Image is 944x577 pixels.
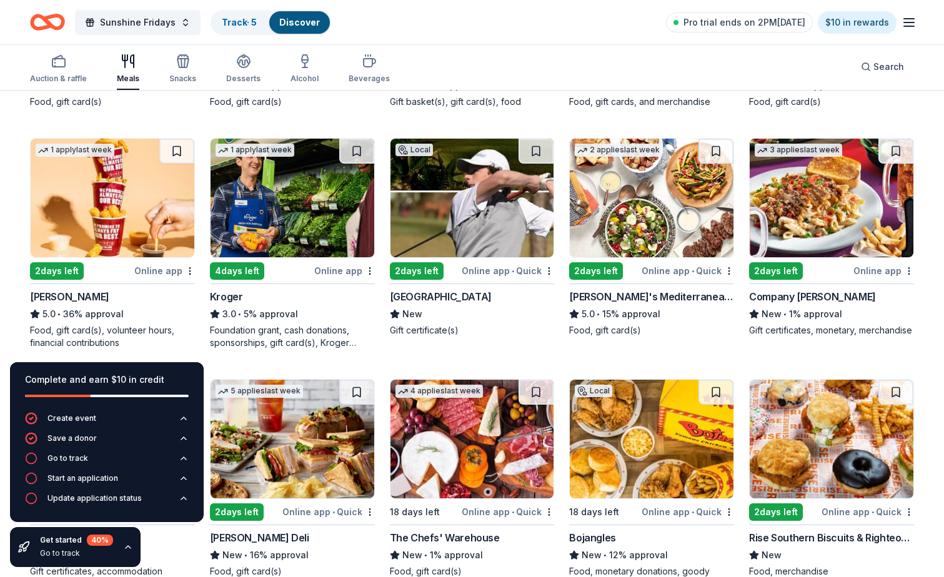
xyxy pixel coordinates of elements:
div: 1% approval [749,307,914,322]
a: Discover [279,17,320,27]
span: Search [873,59,904,74]
div: Food, gift card(s) [210,96,375,108]
span: • [692,266,694,276]
button: Alcohol [291,49,319,90]
span: • [244,81,247,91]
span: • [419,81,422,91]
div: Beverages [349,74,390,84]
button: Beverages [349,49,390,90]
img: Image for The Chefs' Warehouse [390,380,554,498]
span: • [512,266,514,276]
div: Get started [40,535,113,546]
img: Image for Kroger [211,139,374,257]
img: Image for Sheetz [31,139,194,257]
a: Image for Taziki's Mediterranean Cafe2 applieslast week2days leftOnline app•Quick[PERSON_NAME]'s ... [569,138,734,337]
button: Track· 5Discover [211,10,331,35]
span: • [784,309,787,319]
div: Desserts [226,74,261,84]
div: Complete and earn $10 in credit [25,372,189,387]
div: Online app Quick [642,263,734,279]
span: • [57,309,61,319]
div: Online app Quick [282,504,375,520]
div: Go to track [40,548,113,558]
div: [PERSON_NAME] Deli [210,530,309,545]
span: • [332,507,335,517]
div: The Chefs' Warehouse [390,530,500,545]
div: Save a donor [47,433,97,443]
button: Go to track [25,452,189,472]
div: Online app Quick [462,504,554,520]
div: Online app Quick [462,263,554,279]
div: Local [575,385,612,397]
div: Online app [314,263,375,279]
div: 4 applies last week [395,385,483,398]
span: New [402,307,422,322]
span: Sunshine Fridays [100,15,176,30]
button: Auction & raffle [30,49,87,90]
div: Online app [853,263,914,279]
div: [GEOGRAPHIC_DATA] [390,289,492,304]
div: Company [PERSON_NAME] [749,289,876,304]
div: Gift certificate(s) [390,324,555,337]
img: Image for Beau Rivage Golf & Resort [390,139,554,257]
div: 18 days left [390,505,440,520]
span: • [784,81,787,91]
a: Image for Beau Rivage Golf & ResortLocal2days leftOnline app•Quick[GEOGRAPHIC_DATA]NewGift certif... [390,138,555,337]
a: Home [30,7,65,37]
button: Snacks [169,49,196,90]
img: Image for Rise Southern Biscuits & Righteous Chicken [750,380,913,498]
div: 16% approval [210,548,375,563]
span: • [238,309,241,319]
img: Image for Taziki's Mediterranean Cafe [570,139,733,257]
div: 2 days left [30,262,84,280]
span: New [582,548,602,563]
div: Gift basket(s), gift card(s), food [390,96,555,108]
button: Update application status [25,492,189,512]
span: 5.0 [582,307,595,322]
div: Kroger [210,289,243,304]
div: Foundation grant, cash donations, sponsorships, gift card(s), Kroger products [210,324,375,349]
span: Pro trial ends on 2PM[DATE] [683,15,805,30]
span: • [692,507,694,517]
div: 3 applies last week [755,144,842,157]
div: Food, gift card(s) [569,324,734,337]
a: Track· 5 [222,17,257,27]
button: Sunshine Fridays [75,10,201,35]
div: Food, gift card(s) [749,96,914,108]
span: • [424,550,427,560]
div: 15% approval [569,307,734,322]
span: 5.0 [42,307,56,322]
button: Save a donor [25,432,189,452]
button: Create event [25,412,189,432]
div: Update application status [47,493,142,503]
div: 1 apply last week [36,144,114,157]
span: New [402,548,422,563]
div: Gift certificates, monetary, merchandise [749,324,914,337]
div: Local [395,144,433,156]
span: New [762,307,782,322]
div: Alcohol [291,74,319,84]
div: Bojangles [569,530,615,545]
span: 3.0 [222,307,236,322]
img: Image for McAlister's Deli [211,380,374,498]
a: Image for Kroger1 applylast week4days leftOnline appKroger3.0•5% approvalFoundation grant, cash d... [210,138,375,349]
div: 18 days left [569,505,619,520]
span: • [597,309,600,319]
div: Auction & raffle [30,74,87,84]
span: • [512,507,514,517]
div: [PERSON_NAME]'s Mediterranean Cafe [569,289,734,304]
div: 36% approval [30,307,195,322]
button: Start an application [25,472,189,492]
div: 1% approval [390,548,555,563]
div: Food, gift card(s), volunteer hours, financial contributions [30,324,195,349]
div: Go to track [47,453,88,463]
div: 4 days left [210,262,264,280]
div: Food, gift cards, and merchandise [569,96,734,108]
a: Image for Sheetz1 applylast week2days leftOnline app[PERSON_NAME]5.0•36% approvalFood, gift card(... [30,138,195,349]
a: Pro trial ends on 2PM[DATE] [666,12,813,32]
a: $10 in rewards [818,11,897,34]
div: Online app Quick [822,504,914,520]
span: • [244,550,247,560]
div: 1 apply last week [216,144,294,157]
div: 40 % [87,535,113,546]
